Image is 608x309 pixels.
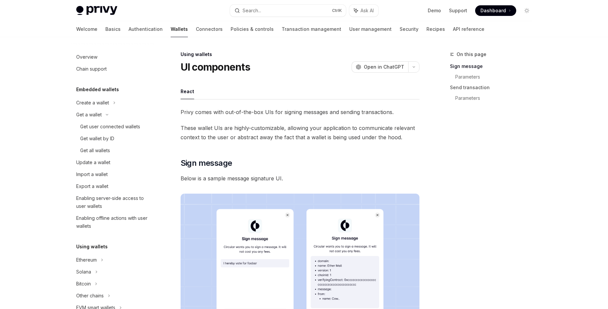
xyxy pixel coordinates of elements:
a: API reference [453,21,484,37]
a: Update a wallet [71,156,156,168]
div: Get a wallet [76,111,102,119]
div: Other chains [76,292,104,300]
div: Solana [76,268,91,276]
button: Ask AI [349,5,378,17]
a: Security [400,21,418,37]
button: React [181,84,194,99]
a: Wallets [171,21,188,37]
div: Search... [243,7,261,15]
div: Export a wallet [76,182,108,190]
a: Sign message [450,61,537,72]
a: Parameters [455,93,537,103]
div: Using wallets [181,51,419,58]
span: These wallet UIs are highly-customizable, allowing your application to communicate relevant conte... [181,123,419,142]
div: Chain support [76,65,107,73]
div: Ethereum [76,256,97,264]
a: Demo [428,7,441,14]
a: Dashboard [475,5,516,16]
a: Transaction management [282,21,341,37]
span: On this page [457,50,486,58]
span: Open in ChatGPT [364,64,404,70]
div: Get user connected wallets [80,123,140,131]
a: Export a wallet [71,180,156,192]
div: Create a wallet [76,99,109,107]
div: Overview [76,53,97,61]
a: Import a wallet [71,168,156,180]
span: Ask AI [360,7,374,14]
h5: Using wallets [76,243,108,251]
img: light logo [76,6,117,15]
a: Authentication [129,21,163,37]
span: Privy comes with out-of-the-box UIs for signing messages and sending transactions. [181,107,419,117]
a: Basics [105,21,121,37]
div: Enabling server-side access to user wallets [76,194,152,210]
span: Below is a sample message signature UI. [181,174,419,183]
span: Dashboard [480,7,506,14]
h5: Embedded wallets [76,86,119,93]
div: Import a wallet [76,170,108,178]
a: Policies & controls [231,21,274,37]
a: Recipes [426,21,445,37]
a: Enabling server-side access to user wallets [71,192,156,212]
a: Connectors [196,21,223,37]
a: Support [449,7,467,14]
a: Get user connected wallets [71,121,156,133]
a: User management [349,21,392,37]
a: Parameters [455,72,537,82]
button: Open in ChatGPT [352,61,408,73]
a: Chain support [71,63,156,75]
div: Get wallet by ID [80,135,114,143]
div: Bitcoin [76,280,91,288]
div: Enabling offline actions with user wallets [76,214,152,230]
a: Get wallet by ID [71,133,156,145]
a: Send transaction [450,82,537,93]
a: Enabling offline actions with user wallets [71,212,156,232]
a: Get all wallets [71,145,156,156]
h1: UI components [181,61,250,73]
a: Welcome [76,21,97,37]
span: Sign message [181,158,232,168]
button: Toggle dark mode [522,5,532,16]
div: Update a wallet [76,158,110,166]
span: Ctrl K [332,8,342,13]
a: Overview [71,51,156,63]
div: Get all wallets [80,147,110,154]
button: Search...CtrlK [230,5,346,17]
